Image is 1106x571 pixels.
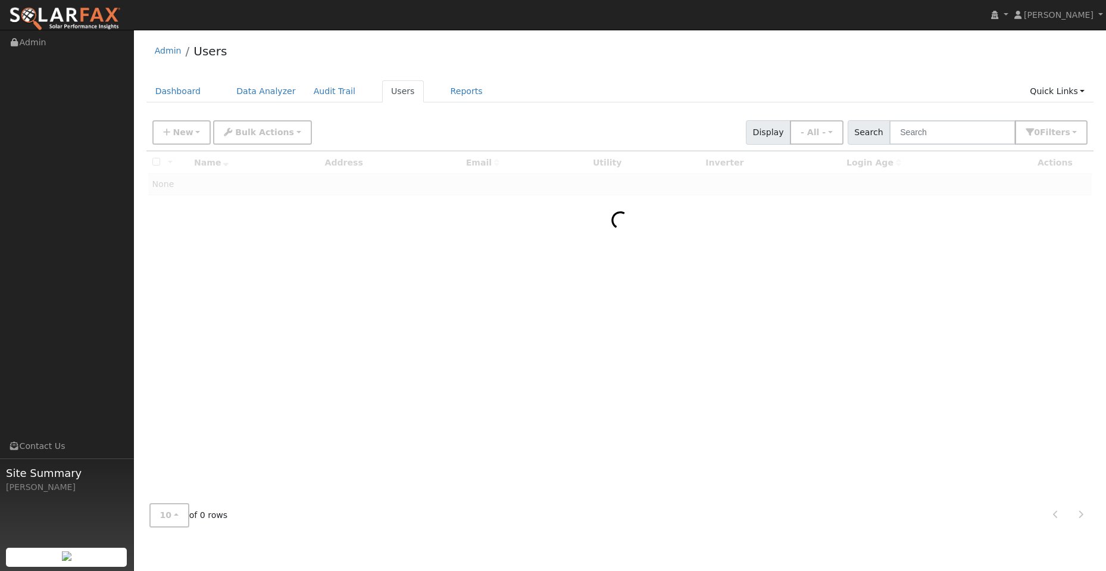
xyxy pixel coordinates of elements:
[746,120,791,145] span: Display
[1024,10,1093,20] span: [PERSON_NAME]
[235,127,294,137] span: Bulk Actions
[149,503,228,528] span: of 0 rows
[889,120,1016,145] input: Search
[193,44,227,58] a: Users
[213,120,311,145] button: Bulk Actions
[149,503,189,528] button: 10
[155,46,182,55] a: Admin
[848,120,890,145] span: Search
[227,80,305,102] a: Data Analyzer
[442,80,492,102] a: Reports
[152,120,211,145] button: New
[305,80,364,102] a: Audit Trail
[790,120,843,145] button: - All -
[9,7,121,32] img: SolarFax
[1021,80,1093,102] a: Quick Links
[382,80,424,102] a: Users
[1040,127,1070,137] span: Filter
[6,465,127,481] span: Site Summary
[1065,127,1070,137] span: s
[173,127,193,137] span: New
[1015,120,1088,145] button: 0Filters
[146,80,210,102] a: Dashboard
[62,551,71,561] img: retrieve
[6,481,127,494] div: [PERSON_NAME]
[160,510,172,520] span: 10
